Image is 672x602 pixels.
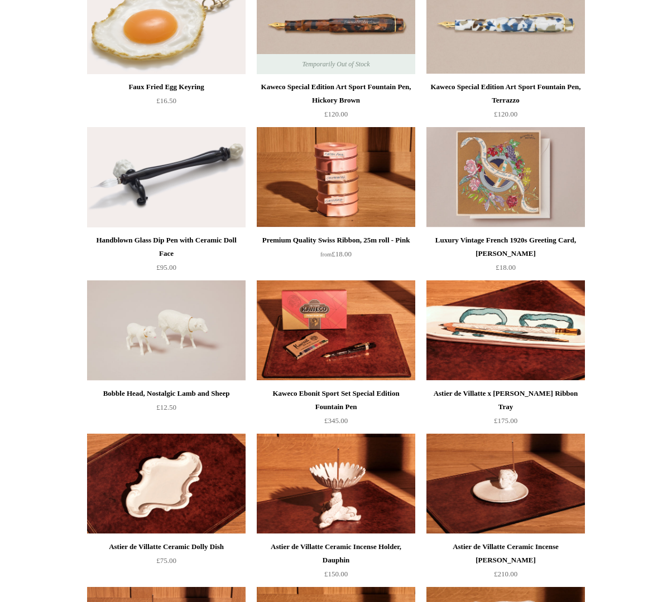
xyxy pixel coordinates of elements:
div: Handblown Glass Dip Pen with Ceramic Doll Face [90,234,243,260]
a: Handblown Glass Dip Pen with Ceramic Doll Face Handblown Glass Dip Pen with Ceramic Doll Face [87,127,246,227]
a: Kaweco Ebonit Sport Set Special Edition Fountain Pen Kaweco Ebonit Sport Set Special Edition Foun... [257,280,415,381]
span: Temporarily Out of Stock [291,54,381,74]
img: Kaweco Ebonit Sport Set Special Edition Fountain Pen [257,280,415,381]
a: Astier de Villatte x John Derian Ribbon Tray Astier de Villatte x John Derian Ribbon Tray [426,280,585,381]
a: Premium Quality Swiss Ribbon, 25m roll - Pink from£18.00 [257,234,415,279]
span: £175.00 [494,416,517,425]
div: Astier de Villatte Ceramic Dolly Dish [90,540,243,554]
a: Astier de Villatte Ceramic Incense Holder, Dauphin £150.00 [257,540,415,586]
a: Astier de Villatte Ceramic Incense Holder, Antoinette Astier de Villatte Ceramic Incense Holder, ... [426,434,585,534]
span: £150.00 [324,570,348,578]
span: £12.50 [156,403,176,411]
img: Astier de Villatte Ceramic Incense Holder, Antoinette [426,434,585,534]
a: Astier de Villatte Ceramic Incense [PERSON_NAME] £210.00 [426,540,585,586]
span: £120.00 [324,110,348,118]
img: Astier de Villatte Ceramic Incense Holder, Dauphin [257,434,415,534]
div: Premium Quality Swiss Ribbon, 25m roll - Pink [260,234,412,247]
a: Premium Quality Swiss Ribbon, 25m roll - Pink Premium Quality Swiss Ribbon, 25m roll - Pink [257,127,415,227]
span: £75.00 [156,556,176,565]
a: Faux Fried Egg Keyring £16.50 [87,80,246,126]
div: Astier de Villatte Ceramic Incense Holder, Dauphin [260,540,412,567]
img: Premium Quality Swiss Ribbon, 25m roll - Pink [257,127,415,227]
a: Kaweco Special Edition Art Sport Fountain Pen, Hickory Brown £120.00 [257,80,415,126]
a: Astier de Villatte Ceramic Dolly Dish £75.00 [87,540,246,586]
img: Astier de Villatte x John Derian Ribbon Tray [426,280,585,381]
div: Kaweco Ebonit Sport Set Special Edition Fountain Pen [260,387,412,414]
img: Astier de Villatte Ceramic Dolly Dish [87,434,246,534]
img: Bobble Head, Nostalgic Lamb and Sheep [87,280,246,381]
div: Luxury Vintage French 1920s Greeting Card, [PERSON_NAME] [429,234,582,260]
img: Luxury Vintage French 1920s Greeting Card, Verlaine Poem [426,127,585,227]
div: Astier de Villatte Ceramic Incense [PERSON_NAME] [429,540,582,567]
a: Astier de Villatte Ceramic Incense Holder, Dauphin Astier de Villatte Ceramic Incense Holder, Dau... [257,434,415,534]
a: Bobble Head, Nostalgic Lamb and Sheep £12.50 [87,387,246,433]
div: Astier de Villatte x [PERSON_NAME] Ribbon Tray [429,387,582,414]
span: £18.00 [320,250,352,258]
a: Handblown Glass Dip Pen with Ceramic Doll Face £95.00 [87,234,246,279]
div: Kaweco Special Edition Art Sport Fountain Pen, Hickory Brown [260,80,412,107]
span: £345.00 [324,416,348,425]
span: £210.00 [494,570,517,578]
img: Handblown Glass Dip Pen with Ceramic Doll Face [87,127,246,227]
a: Astier de Villatte x [PERSON_NAME] Ribbon Tray £175.00 [426,387,585,433]
a: Luxury Vintage French 1920s Greeting Card, [PERSON_NAME] £18.00 [426,234,585,279]
span: from [320,251,332,258]
span: £95.00 [156,263,176,271]
div: Kaweco Special Edition Art Sport Fountain Pen, Terrazzo [429,80,582,107]
a: Luxury Vintage French 1920s Greeting Card, Verlaine Poem Luxury Vintage French 1920s Greeting Car... [426,127,585,227]
a: Astier de Villatte Ceramic Dolly Dish Astier de Villatte Ceramic Dolly Dish [87,434,246,534]
span: £16.50 [156,96,176,105]
span: £120.00 [494,110,517,118]
a: Kaweco Special Edition Art Sport Fountain Pen, Terrazzo £120.00 [426,80,585,126]
div: Bobble Head, Nostalgic Lamb and Sheep [90,387,243,400]
div: Faux Fried Egg Keyring [90,80,243,94]
span: £18.00 [496,263,516,271]
a: Bobble Head, Nostalgic Lamb and Sheep Bobble Head, Nostalgic Lamb and Sheep [87,280,246,381]
a: Kaweco Ebonit Sport Set Special Edition Fountain Pen £345.00 [257,387,415,433]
